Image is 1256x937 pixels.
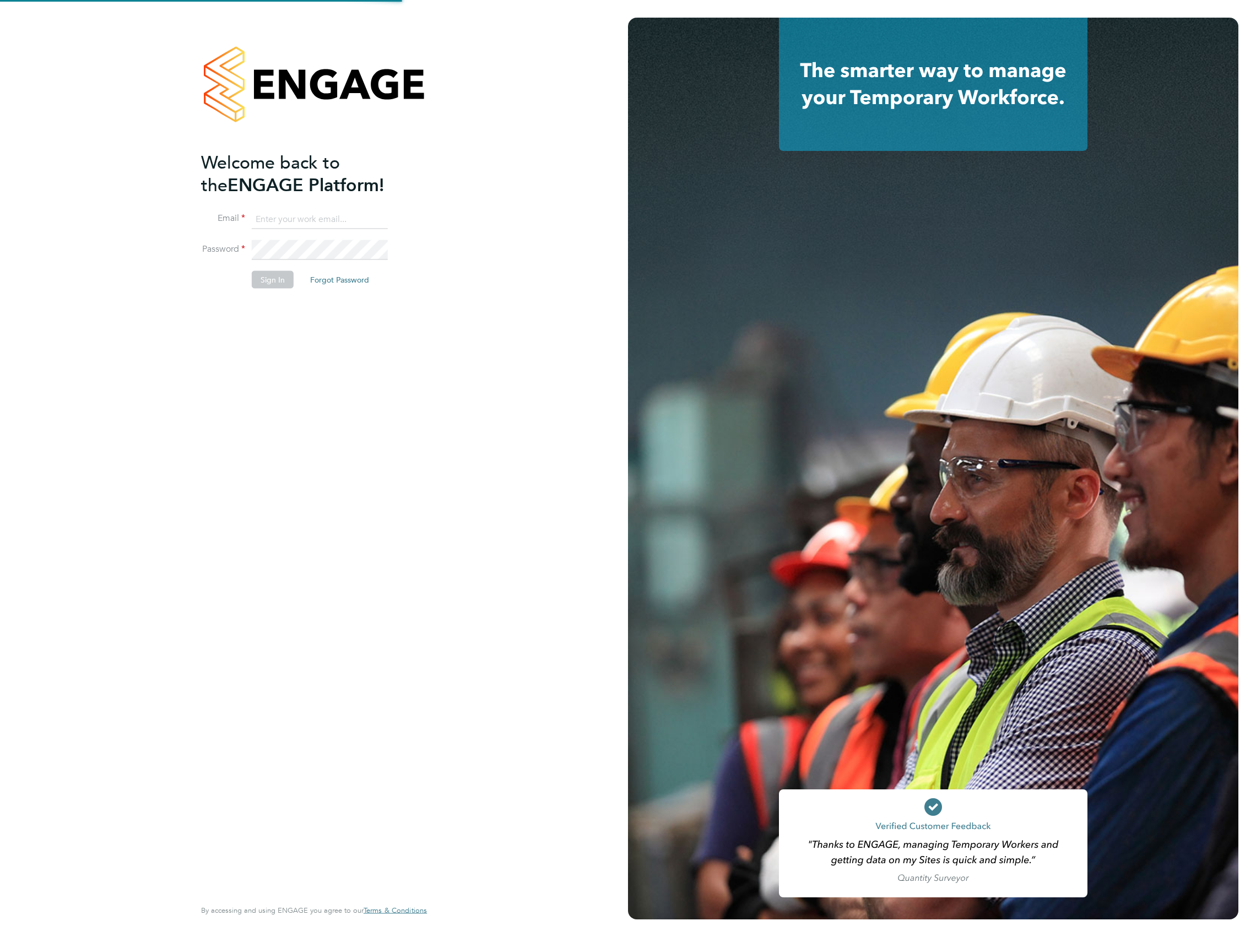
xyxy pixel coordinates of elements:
span: By accessing and using ENGAGE you agree to our [201,906,427,915]
button: Forgot Password [301,271,378,289]
h2: ENGAGE Platform! [201,151,416,196]
span: Welcome back to the [201,151,340,196]
button: Sign In [252,271,294,289]
label: Email [201,213,245,224]
input: Enter your work email... [252,209,388,229]
label: Password [201,243,245,255]
a: Terms & Conditions [364,906,427,915]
